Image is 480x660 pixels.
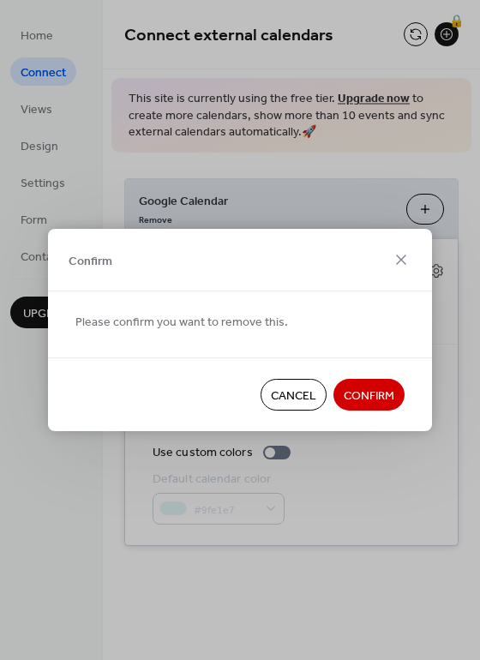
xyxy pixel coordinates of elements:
button: Cancel [261,379,327,411]
span: Confirm [69,252,112,270]
span: Cancel [271,387,316,405]
span: Please confirm you want to remove this. [75,314,288,332]
button: Confirm [333,379,405,411]
span: Confirm [344,387,394,405]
